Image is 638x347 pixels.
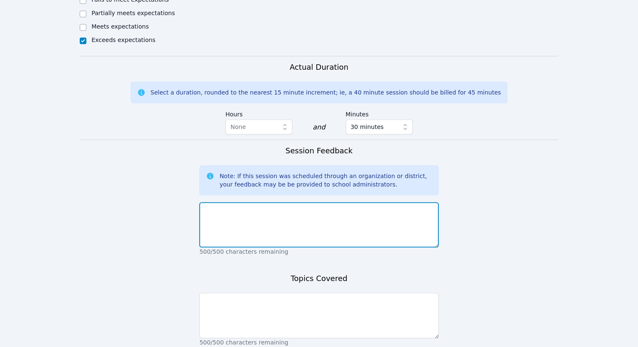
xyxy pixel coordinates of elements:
label: Minutes [346,107,413,119]
span: None [230,124,246,130]
p: 500/500 characters remaining [199,338,438,347]
label: Hours [225,107,292,119]
button: 30 minutes [346,119,413,134]
div: and [312,122,325,132]
label: Partially meets expectations [91,10,175,16]
div: Note: If this session was scheduled through an organization or district, your feedback may be be ... [219,172,432,189]
label: Exceeds expectations [91,37,155,43]
button: None [225,119,292,134]
p: 500/500 characters remaining [199,247,438,256]
h3: Actual Duration [289,61,348,73]
h3: Session Feedback [285,145,352,157]
label: Meets expectations [91,23,149,30]
div: Select a duration, rounded to the nearest 15 minute increment; ie, a 40 minute session should be ... [151,88,501,97]
h3: Topics Covered [291,273,347,284]
span: 30 minutes [351,122,384,132]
